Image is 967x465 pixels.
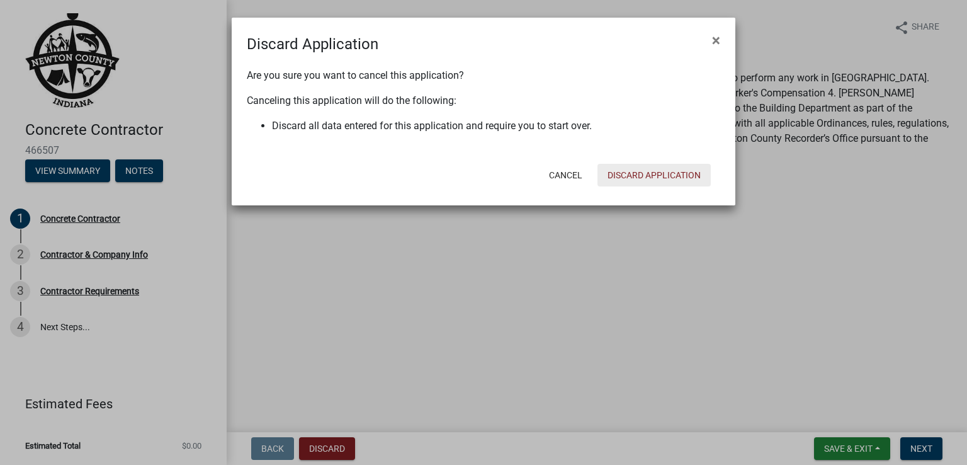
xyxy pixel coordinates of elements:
[712,32,720,49] span: ×
[247,33,378,55] h4: Discard Application
[247,68,720,83] p: Are you sure you want to cancel this application?
[597,164,711,187] button: Discard Application
[247,93,720,108] p: Canceling this application will do the following:
[539,164,592,187] button: Cancel
[272,118,720,134] li: Discard all data entered for this application and require you to start over.
[702,23,730,58] button: Close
